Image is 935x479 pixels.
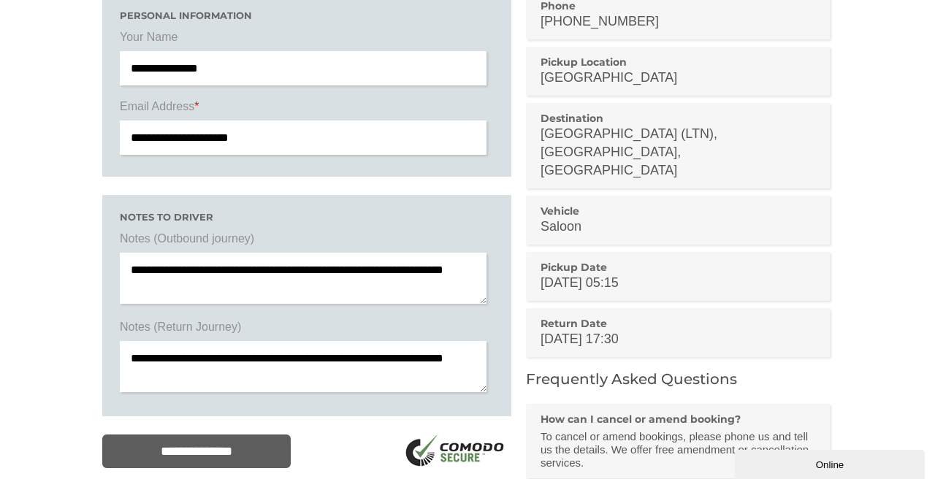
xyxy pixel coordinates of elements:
[120,212,494,222] h3: Notes to driver
[541,218,815,236] p: Saloon
[541,112,815,125] h3: Destination
[541,274,815,292] p: [DATE] 05:15
[541,55,815,69] h3: Pickup Location
[541,261,815,274] h3: Pickup Date
[120,319,494,341] label: Notes (Return Journey)
[120,11,494,20] h3: Personal Information
[400,434,511,470] img: SSL Logo
[541,204,815,218] h3: Vehicle
[541,413,815,426] h3: How can I cancel or amend booking?
[541,330,815,348] p: [DATE] 17:30
[541,430,815,470] p: To cancel or amend bookings, please phone us and tell us the details. We offer free amendment or ...
[526,372,833,386] h2: Frequently Asked Questions
[120,29,494,51] label: Your Name
[541,69,815,87] p: [GEOGRAPHIC_DATA]
[120,231,494,253] label: Notes (Outbound journey)
[541,125,815,180] p: [GEOGRAPHIC_DATA] (LTN), [GEOGRAPHIC_DATA], [GEOGRAPHIC_DATA]
[541,317,815,330] h3: Return Date
[735,447,928,479] iframe: chat widget
[120,99,494,120] label: Email Address
[541,12,815,31] p: [PHONE_NUMBER]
